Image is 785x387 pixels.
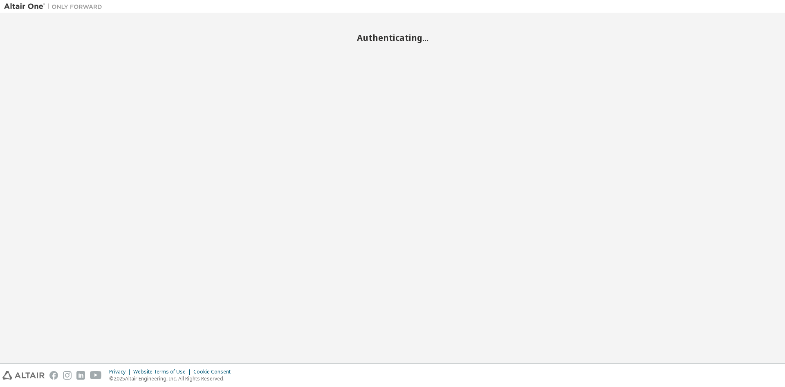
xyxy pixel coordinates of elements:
[2,371,45,380] img: altair_logo.svg
[4,2,106,11] img: Altair One
[109,375,235,382] p: © 2025 Altair Engineering, Inc. All Rights Reserved.
[49,371,58,380] img: facebook.svg
[90,371,102,380] img: youtube.svg
[4,32,781,43] h2: Authenticating...
[109,369,133,375] div: Privacy
[193,369,235,375] div: Cookie Consent
[63,371,72,380] img: instagram.svg
[76,371,85,380] img: linkedin.svg
[133,369,193,375] div: Website Terms of Use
